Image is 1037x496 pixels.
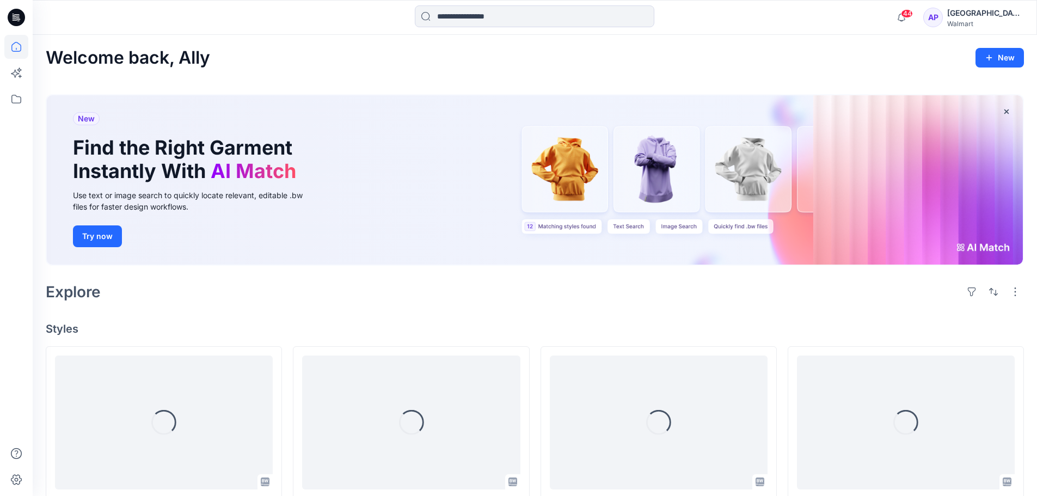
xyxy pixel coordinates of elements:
[947,7,1023,20] div: [GEOGRAPHIC_DATA]
[73,189,318,212] div: Use text or image search to quickly locate relevant, editable .bw files for faster design workflows.
[73,225,122,247] button: Try now
[46,283,101,301] h2: Explore
[923,8,943,27] div: AP
[73,136,302,183] h1: Find the Right Garment Instantly With
[78,112,95,125] span: New
[975,48,1024,68] button: New
[46,48,210,68] h2: Welcome back, Ally
[46,322,1024,335] h4: Styles
[901,9,913,18] span: 44
[947,20,1023,28] div: Walmart
[211,159,296,183] span: AI Match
